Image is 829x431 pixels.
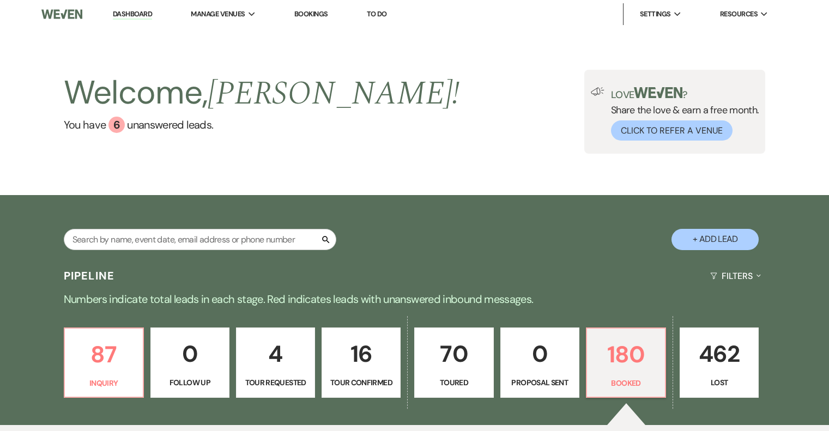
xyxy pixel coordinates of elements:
[108,117,125,133] div: 6
[71,336,136,373] p: 87
[594,377,658,389] p: Booked
[236,327,315,398] a: 4Tour Requested
[150,327,229,398] a: 0Follow Up
[421,377,486,388] p: Toured
[294,9,328,19] a: Bookings
[687,336,752,372] p: 462
[64,268,115,283] h3: Pipeline
[64,117,460,133] a: You have 6 unanswered leads.
[611,87,759,100] p: Love ?
[64,327,144,398] a: 87Inquiry
[507,336,572,372] p: 0
[611,120,733,141] button: Click to Refer a Venue
[421,336,486,372] p: 70
[158,377,222,388] p: Follow Up
[113,9,152,20] a: Dashboard
[640,9,671,20] span: Settings
[22,290,807,308] p: Numbers indicate total leads in each stage. Red indicates leads with unanswered inbound messages.
[414,327,493,398] a: 70Toured
[500,327,579,398] a: 0Proposal Sent
[680,327,759,398] a: 462Lost
[243,377,308,388] p: Tour Requested
[64,70,460,117] h2: Welcome,
[634,87,682,98] img: weven-logo-green.svg
[706,262,765,290] button: Filters
[507,377,572,388] p: Proposal Sent
[71,377,136,389] p: Inquiry
[191,9,245,20] span: Manage Venues
[41,3,82,26] img: Weven Logo
[687,377,752,388] p: Lost
[329,336,394,372] p: 16
[329,377,394,388] p: Tour Confirmed
[322,327,401,398] a: 16Tour Confirmed
[720,9,758,20] span: Resources
[367,9,387,19] a: To Do
[243,336,308,372] p: 4
[591,87,604,96] img: loud-speaker-illustration.svg
[158,336,222,372] p: 0
[671,229,759,250] button: + Add Lead
[208,69,459,119] span: [PERSON_NAME] !
[604,87,759,141] div: Share the love & earn a free month.
[586,327,666,398] a: 180Booked
[594,336,658,373] p: 180
[64,229,336,250] input: Search by name, event date, email address or phone number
